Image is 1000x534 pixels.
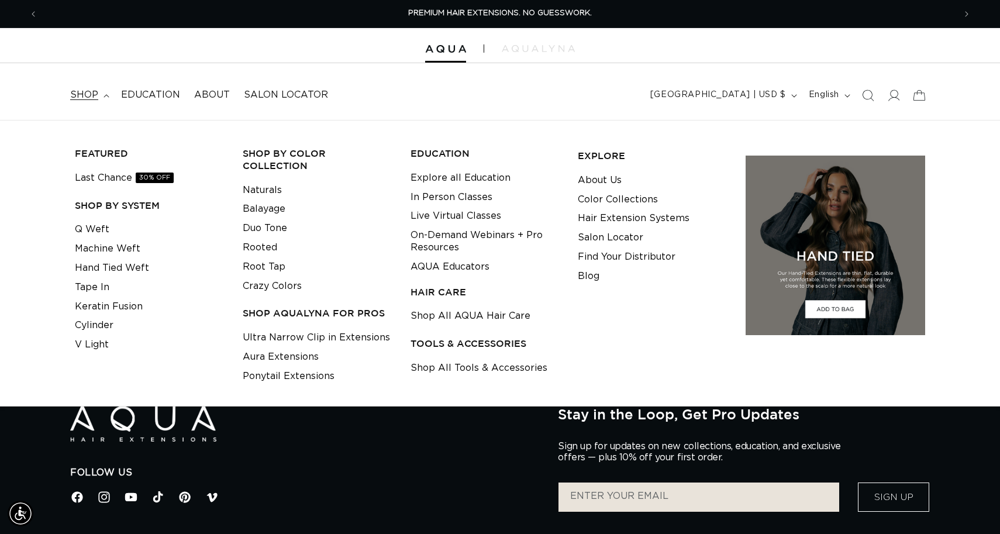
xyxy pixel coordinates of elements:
a: On-Demand Webinars + Pro Resources [411,226,560,257]
a: Crazy Colors [243,277,302,296]
h3: Shop AquaLyna for Pros [243,307,392,319]
span: [GEOGRAPHIC_DATA] | USD $ [650,89,786,101]
a: Ultra Narrow Clip in Extensions [243,328,390,347]
span: About [194,89,230,101]
div: Accessibility Menu [8,501,33,526]
a: Color Collections [578,190,658,209]
a: Cylinder [75,316,113,335]
span: English [809,89,839,101]
span: PREMIUM HAIR EXTENSIONS. NO GUESSWORK. [408,9,592,17]
img: Aqua Hair Extensions [425,45,466,53]
span: shop [70,89,98,101]
a: Hair Extension Systems [578,209,689,228]
a: Shop All AQUA Hair Care [411,306,530,326]
a: V Light [75,335,109,354]
a: Live Virtual Classes [411,206,501,226]
summary: Search [855,82,881,108]
h3: EDUCATION [411,147,560,160]
a: Machine Weft [75,239,140,259]
a: Balayage [243,199,285,219]
span: Education [121,89,180,101]
button: Previous announcement [20,3,46,25]
a: About [187,82,237,108]
a: In Person Classes [411,188,492,207]
button: Sign Up [858,483,929,512]
h2: Stay in the Loop, Get Pro Updates [558,406,930,422]
a: Hand Tied Weft [75,259,149,278]
h3: HAIR CARE [411,286,560,298]
a: AQUA Educators [411,257,489,277]
input: ENTER YOUR EMAIL [558,483,839,512]
h3: EXPLORE [578,150,727,162]
summary: shop [63,82,114,108]
img: aqualyna.com [502,45,575,52]
a: Q Weft [75,220,109,239]
button: Next announcement [954,3,980,25]
a: Duo Tone [243,219,287,238]
a: Explore all Education [411,168,511,188]
button: [GEOGRAPHIC_DATA] | USD $ [643,84,802,106]
a: Last Chance30% OFF [75,168,174,188]
span: 30% OFF [136,173,174,183]
a: Shop All Tools & Accessories [411,359,547,378]
span: Salon Locator [244,89,328,101]
h3: FEATURED [75,147,225,160]
p: Sign up for updates on new collections, education, and exclusive offers — plus 10% off your first... [558,441,850,463]
img: Aqua Hair Extensions [70,406,216,442]
button: English [802,84,855,106]
h3: Shop by Color Collection [243,147,392,172]
a: Naturals [243,181,282,200]
a: Tape In [75,278,109,297]
a: Education [114,82,187,108]
a: Find Your Distributor [578,247,675,267]
a: Blog [578,267,599,286]
a: Aura Extensions [243,347,319,367]
a: About Us [578,171,622,190]
h3: TOOLS & ACCESSORIES [411,337,560,350]
a: Rooted [243,238,277,257]
h2: Follow Us [70,467,540,479]
a: Salon Locator [237,82,335,108]
a: Keratin Fusion [75,297,143,316]
a: Root Tap [243,257,285,277]
a: Ponytail Extensions [243,367,335,386]
h3: SHOP BY SYSTEM [75,199,225,212]
a: Salon Locator [578,228,643,247]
